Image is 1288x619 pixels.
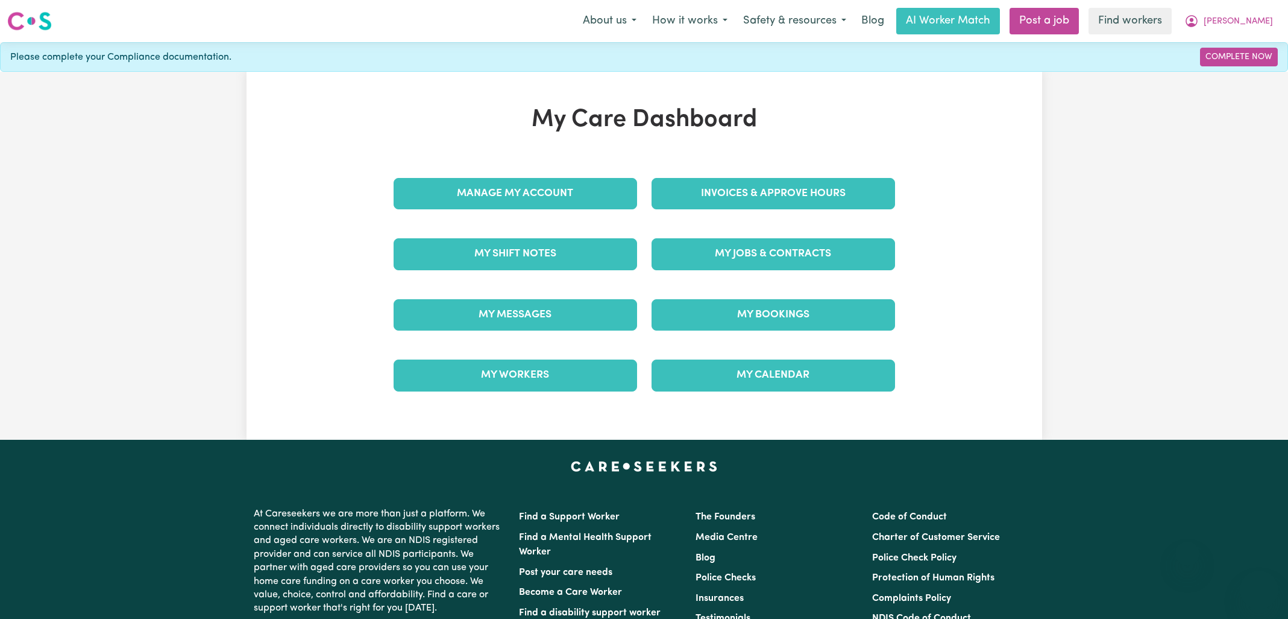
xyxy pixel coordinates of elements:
iframe: Button to launch messaging window [1240,571,1278,609]
a: Find a Support Worker [519,512,620,522]
a: Insurances [696,594,744,603]
a: Manage My Account [394,178,637,209]
button: Safety & resources [735,8,854,34]
a: Post your care needs [519,568,612,577]
a: The Founders [696,512,755,522]
button: How it works [644,8,735,34]
a: My Shift Notes [394,238,637,270]
a: Police Check Policy [872,553,957,563]
a: AI Worker Match [896,8,1000,34]
a: Find a Mental Health Support Worker [519,533,652,557]
a: Code of Conduct [872,512,947,522]
span: [PERSON_NAME] [1204,15,1273,28]
a: Blog [696,553,715,563]
a: Complete Now [1200,48,1278,66]
a: Post a job [1010,8,1079,34]
a: Blog [854,8,891,34]
a: Become a Care Worker [519,588,622,597]
a: Police Checks [696,573,756,583]
a: Find a disability support worker [519,608,661,618]
button: About us [575,8,644,34]
a: My Calendar [652,360,895,391]
a: Careseekers home page [571,462,717,471]
a: My Workers [394,360,637,391]
a: Charter of Customer Service [872,533,1000,542]
a: Protection of Human Rights [872,573,994,583]
a: Find workers [1089,8,1172,34]
h1: My Care Dashboard [386,106,902,135]
a: My Bookings [652,299,895,331]
a: Media Centre [696,533,758,542]
iframe: Close message [1175,542,1199,566]
span: Please complete your Compliance documentation. [10,50,231,65]
a: My Jobs & Contracts [652,238,895,270]
a: Careseekers logo [7,7,52,35]
a: My Messages [394,299,637,331]
img: Careseekers logo [7,10,52,32]
a: Invoices & Approve Hours [652,178,895,209]
button: My Account [1176,8,1281,34]
a: Complaints Policy [872,594,951,603]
